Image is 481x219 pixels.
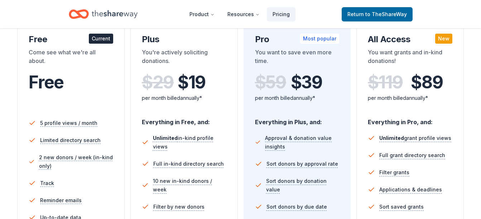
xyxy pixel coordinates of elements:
div: You're actively soliciting donations. [142,48,226,68]
span: Full grant directory search [379,151,445,160]
div: All Access [368,34,452,45]
div: Plus [142,34,226,45]
span: $ 39 [291,72,322,92]
div: Free [29,34,113,45]
span: Sort donors by donation value [266,177,339,194]
span: Approval & donation value insights [265,134,339,151]
a: Pricing [267,7,295,21]
span: Track [40,179,54,188]
span: Applications & deadlines [379,185,442,194]
div: Current [89,34,113,44]
span: Free [29,72,64,93]
div: Everything in Free, and: [142,112,226,127]
span: Unlimited [379,135,404,141]
div: per month billed annually* [142,94,226,102]
span: grant profile views [379,135,451,141]
span: Filter by new donors [153,203,205,211]
span: to TheShareWay [365,11,407,17]
div: per month billed annually* [255,94,340,102]
nav: Main [184,6,295,23]
div: per month billed annually* [368,94,452,102]
div: Come see what we're all about. [29,48,113,68]
span: 2 new donors / week (in-kind only) [39,153,113,170]
span: 5 profile views / month [40,119,97,127]
span: Return [347,10,407,19]
span: 10 new in-kind donors / week [153,177,226,194]
div: You want grants and in-kind donations! [368,48,452,68]
span: Full in-kind directory search [153,160,224,168]
div: Pro [255,34,340,45]
button: Product [184,7,220,21]
div: Everything in Pro, and: [368,112,452,127]
a: Home [69,6,138,23]
button: Resources [222,7,265,21]
span: Limited directory search [40,136,101,145]
div: You want to save even more time. [255,48,340,68]
span: Reminder emails [40,196,82,205]
span: Filter grants [379,168,409,177]
span: Sort saved grants [379,203,424,211]
div: Most popular [300,34,339,44]
div: New [435,34,452,44]
span: in-kind profile views [153,135,213,150]
span: Unlimited [153,135,178,141]
div: Everything in Plus, and: [255,112,340,127]
span: Sort donors by approval rate [266,160,338,168]
span: Sort donors by due date [266,203,327,211]
span: $ 19 [178,72,206,92]
a: Returnto TheShareWay [342,7,413,21]
span: $ 89 [411,72,443,92]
